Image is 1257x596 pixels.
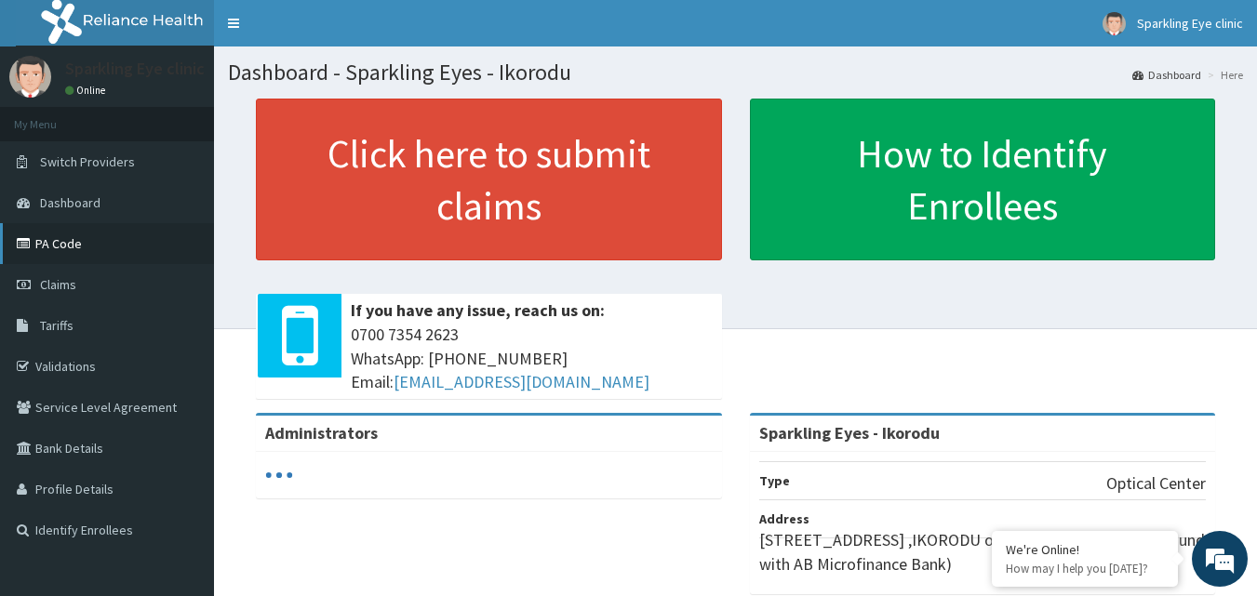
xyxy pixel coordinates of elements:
[65,60,205,77] p: Sparkling Eye clinic
[265,422,378,444] b: Administrators
[265,461,293,489] svg: audio-loading
[1006,541,1164,558] div: We're Online!
[759,510,809,527] b: Address
[40,153,135,170] span: Switch Providers
[1106,471,1206,496] p: Optical Center
[9,56,51,98] img: User Image
[1103,12,1126,35] img: User Image
[40,194,100,211] span: Dashboard
[256,99,722,260] a: Click here to submit claims
[40,317,74,334] span: Tariffs
[759,472,790,489] b: Type
[351,323,713,394] span: 0700 7354 2623 WhatsApp: [PHONE_NUMBER] Email:
[228,60,1243,85] h1: Dashboard - Sparkling Eyes - Ikorodu
[351,299,605,321] b: If you have any issue, reach us on:
[1006,561,1164,576] p: How may I help you today?
[1203,67,1243,83] li: Here
[394,371,649,392] a: [EMAIL_ADDRESS][DOMAIN_NAME]
[65,84,110,97] a: Online
[759,528,1207,576] p: [STREET_ADDRESS] ,IKORODU opposite UBA (same compound with AB Microfinance Bank)
[1132,67,1201,83] a: Dashboard
[750,99,1216,260] a: How to Identify Enrollees
[1137,15,1243,32] span: Sparkling Eye clinic
[759,422,940,444] strong: Sparkling Eyes - Ikorodu
[40,276,76,293] span: Claims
